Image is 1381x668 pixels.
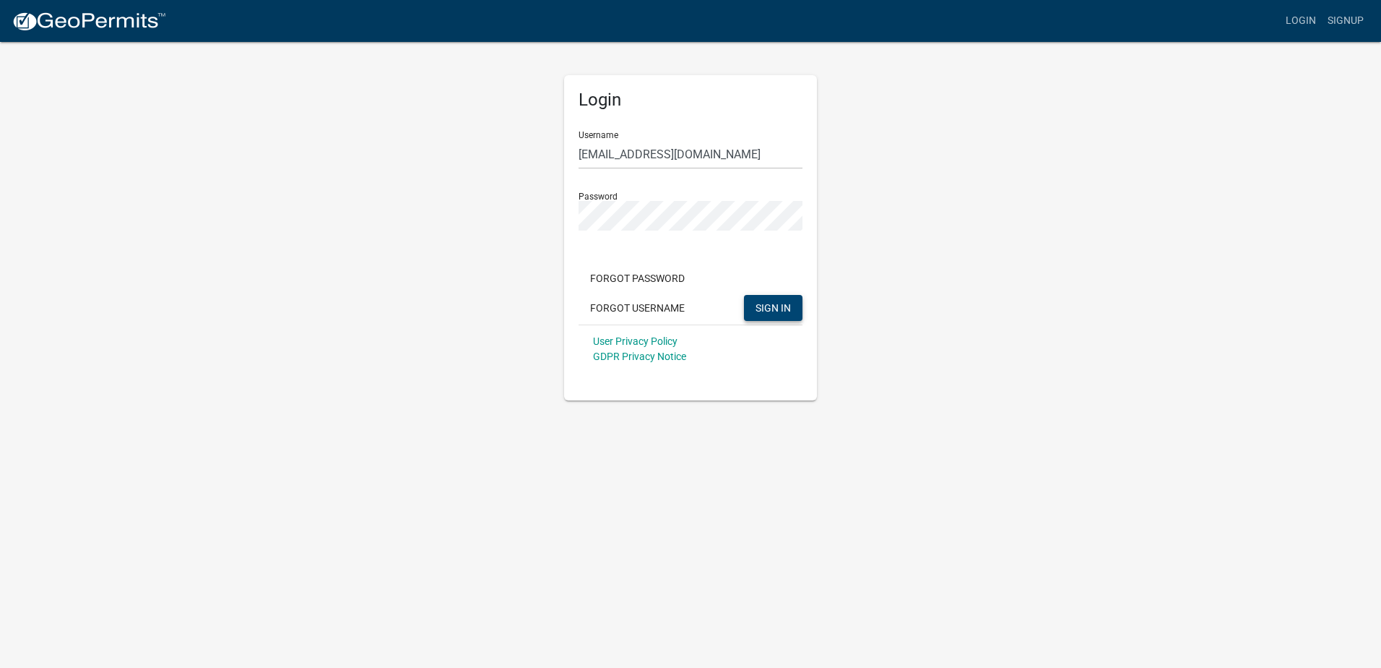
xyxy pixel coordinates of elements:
[756,301,791,313] span: SIGN IN
[1322,7,1369,35] a: Signup
[1280,7,1322,35] a: Login
[579,90,802,111] h5: Login
[593,351,686,362] a: GDPR Privacy Notice
[593,335,677,347] a: User Privacy Policy
[579,295,696,321] button: Forgot Username
[744,295,802,321] button: SIGN IN
[579,265,696,291] button: Forgot Password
